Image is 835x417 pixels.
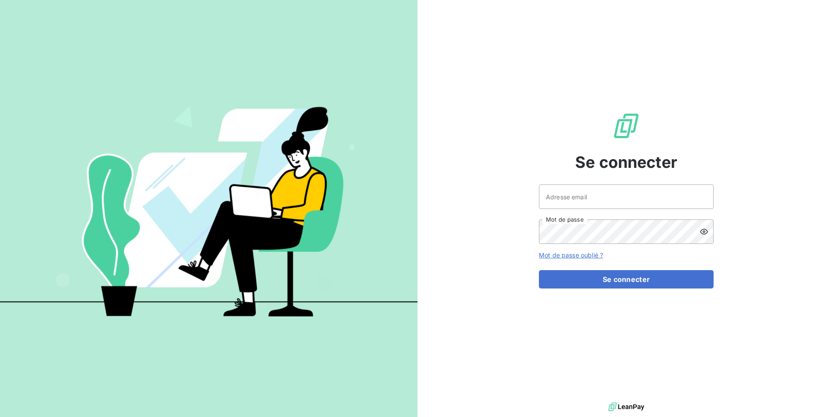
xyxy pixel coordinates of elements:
[575,150,677,174] span: Se connecter
[539,184,714,209] input: placeholder
[539,251,603,259] a: Mot de passe oublié ?
[608,400,644,414] img: logo
[612,112,640,140] img: Logo LeanPay
[539,270,714,288] button: Se connecter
